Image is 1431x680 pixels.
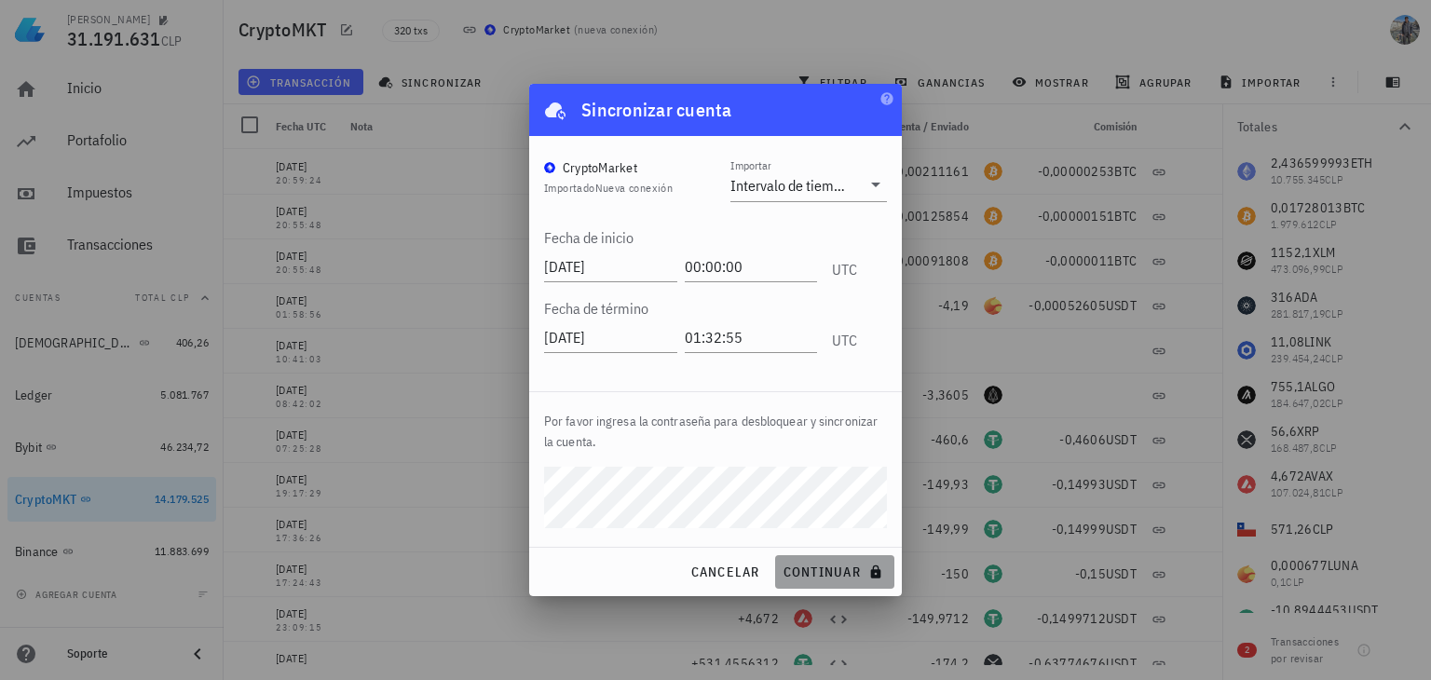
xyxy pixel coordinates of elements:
input: 23:50:20 [685,252,818,281]
div: CryptoMarket [563,158,637,177]
label: Fecha de término [544,299,648,318]
div: UTC [825,240,857,287]
div: UTC [825,311,857,358]
input: 23:50:20 [685,322,818,352]
div: Intervalo de tiempo [730,176,848,195]
img: CryptoMKT [544,162,555,173]
div: Sincronizar cuenta [581,95,732,125]
div: ImportarIntervalo de tiempo [730,170,887,201]
input: 2025-08-14 [544,252,677,281]
span: cancelar [689,564,759,580]
span: Nueva conexión [595,181,674,195]
button: cancelar [682,555,767,589]
span: Importado [544,181,673,195]
p: Por favor ingresa la contraseña para desbloquear y sincronizar la cuenta. [544,411,887,452]
label: Fecha de inicio [544,228,634,247]
input: 2025-08-14 [544,322,677,352]
label: Importar [730,158,771,172]
span: continuar [783,564,887,580]
button: continuar [775,555,894,589]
